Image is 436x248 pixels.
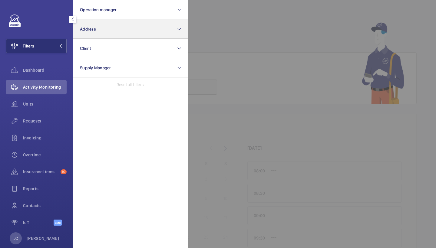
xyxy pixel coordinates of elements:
[23,169,58,175] span: Insurance items
[6,39,67,53] button: Filters
[23,220,54,226] span: IoT
[23,203,67,209] span: Contacts
[23,135,67,141] span: Invoicing
[23,43,34,49] span: Filters
[27,235,59,241] p: [PERSON_NAME]
[23,84,67,90] span: Activity Monitoring
[23,101,67,107] span: Units
[61,169,67,174] span: 10
[23,186,67,192] span: Reports
[14,235,18,241] p: JC
[23,152,67,158] span: Overtime
[23,118,67,124] span: Requests
[54,220,62,226] span: Beta
[23,67,67,73] span: Dashboard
